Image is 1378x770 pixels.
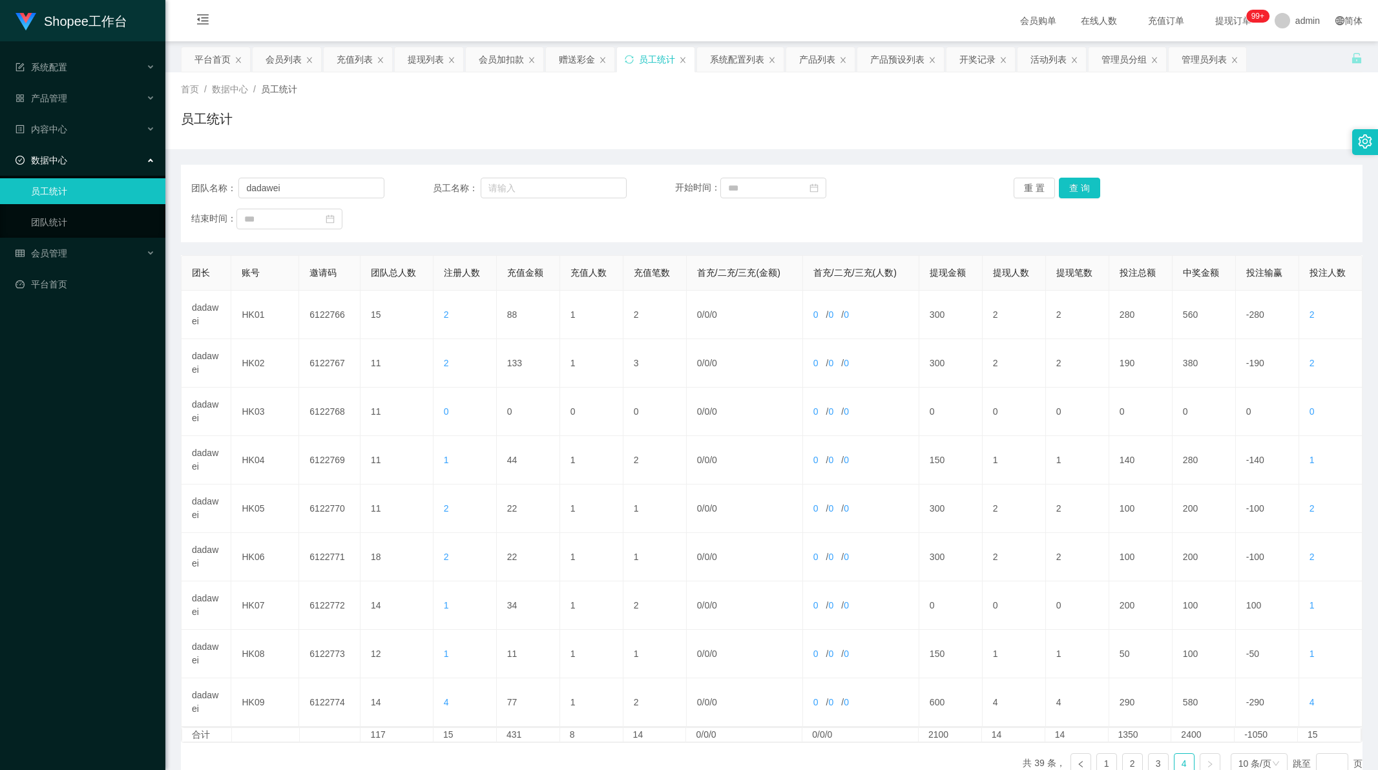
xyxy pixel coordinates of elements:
[844,358,849,368] span: 0
[360,581,433,630] td: 14
[444,649,449,659] span: 1
[704,649,709,659] span: 0
[828,309,833,320] span: 0
[687,630,803,678] td: / /
[704,503,709,514] span: 0
[919,339,983,388] td: 300
[697,358,702,368] span: 0
[712,649,717,659] span: 0
[560,388,623,436] td: 0
[182,436,231,484] td: dadawei
[1310,358,1315,368] span: 2
[182,678,231,727] td: dadawei
[306,56,313,64] i: 图标: close
[687,484,803,533] td: / /
[444,697,449,707] span: 4
[704,455,709,465] span: 0
[813,552,819,562] span: 0
[299,678,360,727] td: 6122774
[1335,16,1344,25] i: 图标: global
[828,600,833,610] span: 0
[623,291,687,339] td: 2
[919,291,983,339] td: 300
[560,484,623,533] td: 1
[930,267,966,278] span: 提现金额
[1231,56,1238,64] i: 图标: close
[993,267,1029,278] span: 提现人数
[191,213,236,224] span: 结束时间：
[1310,406,1315,417] span: 0
[182,630,231,678] td: dadawei
[623,436,687,484] td: 2
[444,406,449,417] span: 0
[983,484,1046,533] td: 2
[1109,484,1173,533] td: 100
[360,339,433,388] td: 11
[326,214,335,224] i: 图标: calendar
[803,436,919,484] td: / /
[983,533,1046,581] td: 2
[1151,56,1158,64] i: 图标: close
[712,552,717,562] span: 0
[231,484,299,533] td: HK05
[1310,503,1315,514] span: 2
[1310,552,1315,562] span: 2
[623,388,687,436] td: 0
[528,56,536,64] i: 图标: close
[687,436,803,484] td: / /
[687,388,803,436] td: / /
[983,630,1046,678] td: 1
[16,156,25,165] i: 图标: check-circle-o
[433,182,480,195] span: 员工名称：
[444,309,449,320] span: 2
[697,406,702,417] span: 0
[803,678,919,727] td: / /
[803,388,919,436] td: / /
[299,630,360,678] td: 6122773
[299,436,360,484] td: 6122769
[1236,388,1299,436] td: 0
[299,533,360,581] td: 6122771
[182,388,231,436] td: dadawei
[675,182,720,192] span: 开始时间：
[570,267,607,278] span: 充值人数
[697,649,702,659] span: 0
[623,339,687,388] td: 3
[1109,291,1173,339] td: 280
[1236,436,1299,484] td: -140
[204,84,207,94] span: /
[16,248,67,258] span: 会员管理
[687,533,803,581] td: / /
[507,267,543,278] span: 充值金额
[1014,178,1055,198] button: 重 置
[231,339,299,388] td: HK02
[371,267,416,278] span: 团队总人数
[803,630,919,678] td: / /
[712,309,717,320] span: 0
[623,533,687,581] td: 1
[1046,484,1109,533] td: 2
[1173,678,1236,727] td: 580
[844,455,849,465] span: 0
[16,271,155,297] a: 图标: dashboard平台首页
[1109,630,1173,678] td: 50
[623,484,687,533] td: 1
[1236,581,1299,630] td: 100
[710,47,764,72] div: 系统配置列表
[181,84,199,94] span: 首页
[803,291,919,339] td: / /
[687,581,803,630] td: / /
[360,533,433,581] td: 18
[1236,630,1299,678] td: -50
[299,581,360,630] td: 6122772
[192,267,210,278] span: 团长
[1310,600,1315,610] span: 1
[560,339,623,388] td: 1
[191,182,238,195] span: 团队名称：
[377,56,384,64] i: 图标: close
[1209,16,1258,25] span: 提现订单
[182,581,231,630] td: dadawei
[360,388,433,436] td: 11
[194,47,231,72] div: 平台首页
[16,94,25,103] i: 图标: appstore-o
